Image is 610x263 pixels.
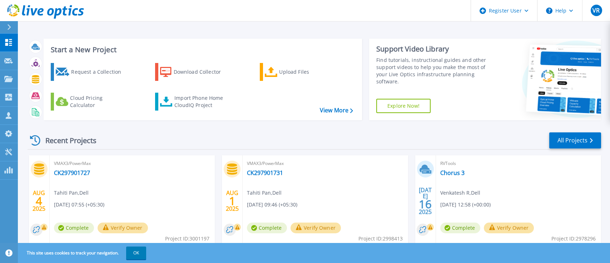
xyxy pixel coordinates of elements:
div: Cloud Pricing Calculator [70,94,127,109]
span: Project ID: 3001197 [165,235,209,243]
div: AUG 2025 [225,188,239,214]
a: View More [320,107,353,114]
span: This site uses cookies to track your navigation. [20,247,146,259]
h3: Start a New Project [51,46,353,54]
span: Complete [440,223,480,233]
a: Chorus 3 [440,169,465,176]
span: Tahiti Pan , Dell [54,189,89,197]
a: CK297901731 [247,169,283,176]
a: Request a Collection [51,63,130,81]
span: [DATE] 12:58 (+00:00) [440,201,491,209]
span: VMAX3/PowerMax [54,160,210,167]
div: Download Collector [174,65,231,79]
a: All Projects [549,132,601,148]
a: Explore Now! [376,99,431,113]
button: Verify Owner [484,223,534,233]
span: [DATE] 09:46 (+05:30) [247,201,297,209]
button: Verify Owner [291,223,341,233]
span: VMAX3/PowerMax [247,160,403,167]
span: Project ID: 2978296 [551,235,596,243]
button: OK [126,247,146,259]
span: Complete [247,223,287,233]
a: Cloud Pricing Calculator [51,93,130,111]
div: Import Phone Home CloudIQ Project [174,94,230,109]
span: Complete [54,223,94,233]
div: Upload Files [279,65,336,79]
span: 1 [229,198,235,204]
span: 16 [419,201,432,207]
div: [DATE] 2025 [418,188,432,214]
div: Recent Projects [28,132,106,149]
div: Request a Collection [71,65,128,79]
span: [DATE] 07:55 (+05:30) [54,201,104,209]
span: Project ID: 2998413 [358,235,403,243]
a: Download Collector [155,63,235,81]
span: VR [592,8,600,13]
div: Find tutorials, instructional guides and other support videos to help you make the most of your L... [376,57,494,85]
button: Verify Owner [98,223,148,233]
span: Tahiti Pan , Dell [247,189,282,197]
div: Support Video Library [376,44,494,54]
a: CK297901727 [54,169,90,176]
a: Upload Files [260,63,339,81]
span: 4 [36,198,42,204]
span: Venkatesh R , Dell [440,189,480,197]
div: AUG 2025 [32,188,46,214]
span: RVTools [440,160,597,167]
